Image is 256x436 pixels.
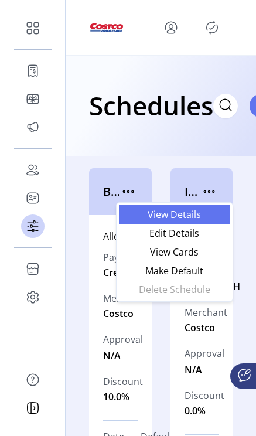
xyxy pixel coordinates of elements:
span: Credit Card, Terms / ACH [103,265,214,280]
li: View Details [119,205,230,224]
h1: Schedules [89,85,213,126]
button: Publisher Panel [203,18,221,37]
span: N/A [103,346,143,363]
button: menu [162,18,180,37]
label: Merchant [185,305,227,319]
li: Make Default [119,261,230,280]
span: Approval [185,346,224,360]
label: Payment Types [103,250,214,264]
li: Edit Details [119,224,230,243]
span: Bulk Buying [103,183,119,200]
li: View Cards [119,243,230,261]
label: Discount [103,374,143,389]
img: logo [89,11,124,44]
button: menu [200,182,219,201]
div: Allows buyers to purchase large quantities of gift cards [103,229,138,243]
span: Costco [103,306,134,321]
span: View Details [126,210,223,219]
input: Search [213,94,238,118]
span: Costco [185,321,215,335]
label: Discount [185,389,224,403]
span: View Cards [126,247,223,257]
span: 10.0% [103,390,129,404]
span: 0.0% [185,404,206,418]
label: Merchant [103,291,146,305]
span: Approval [103,332,143,346]
span: Make Default [126,266,223,275]
span: Edit Details [126,229,223,238]
span: Internal Terms - 2-step approval no discount [185,183,200,200]
span: N/A [185,360,224,377]
button: menu [119,182,138,201]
